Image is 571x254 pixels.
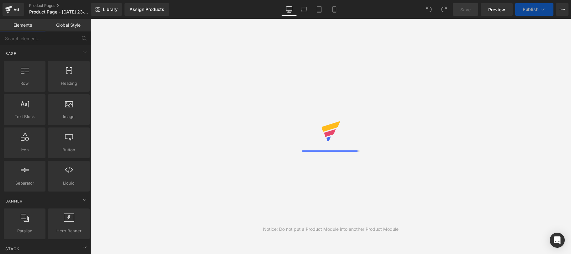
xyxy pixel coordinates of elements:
a: v6 [3,3,24,16]
div: Notice: Do not put a Product Module into another Product Module [263,226,399,233]
span: Banner [5,198,23,204]
span: Heading [50,80,88,87]
a: Laptop [297,3,312,16]
span: Button [50,147,88,153]
span: Separator [6,180,44,186]
button: Publish [515,3,553,16]
span: Text Block [6,113,44,120]
span: Preview [488,6,505,13]
a: Mobile [327,3,342,16]
a: Preview [481,3,513,16]
a: Tablet [312,3,327,16]
span: Liquid [50,180,88,186]
span: Stack [5,246,20,252]
a: Global Style [45,19,91,31]
span: Base [5,51,17,57]
span: Save [460,6,471,13]
div: Assign Products [130,7,164,12]
span: Row [6,80,44,87]
span: Icon [6,147,44,153]
div: Open Intercom Messenger [550,233,565,248]
a: Desktop [282,3,297,16]
button: Undo [423,3,435,16]
span: Parallax [6,228,44,234]
span: Publish [523,7,538,12]
a: Product Pages [29,3,101,8]
span: Library [103,7,118,12]
a: New Library [91,3,122,16]
button: Redo [438,3,450,16]
span: Product Page - [DATE] 23:23:17 [29,9,89,14]
div: v6 [13,5,20,14]
span: Image [50,113,88,120]
span: Hero Banner [50,228,88,234]
button: More [556,3,568,16]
